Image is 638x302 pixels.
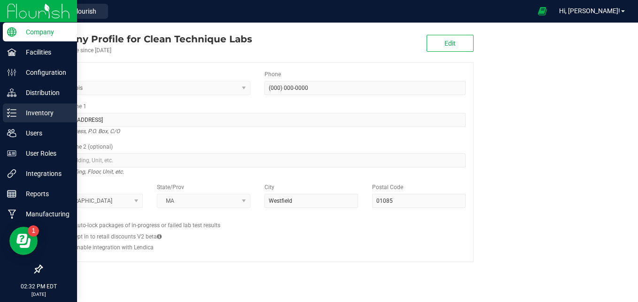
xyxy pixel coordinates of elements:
[49,166,124,177] i: Suite, Building, Floor, Unit, etc.
[49,153,466,167] input: Suite, Building, Unit, etc.
[49,126,120,137] i: Street address, P.O. Box, C/O
[7,88,16,97] inline-svg: Distribution
[49,143,113,151] label: Address Line 2 (optional)
[16,47,73,58] p: Facilities
[265,183,274,191] label: City
[16,107,73,119] p: Inventory
[157,183,184,191] label: State/Prov
[74,232,162,241] label: Opt in to retail discounts V2 beta
[28,225,39,237] iframe: Resource center unread badge
[74,243,154,252] label: Enable integration with Lendica
[16,168,73,179] p: Integrations
[559,7,620,15] span: Hi, [PERSON_NAME]!
[41,32,252,46] div: Clean Technique Labs
[265,81,466,95] input: (123) 456-7890
[9,227,38,255] iframe: Resource center
[4,291,73,298] p: [DATE]
[16,67,73,78] p: Configuration
[427,35,474,52] button: Edit
[49,113,466,127] input: Address
[49,215,466,221] h2: Configs
[7,108,16,118] inline-svg: Inventory
[7,169,16,178] inline-svg: Integrations
[16,148,73,159] p: User Roles
[16,26,73,38] p: Company
[7,27,16,37] inline-svg: Company
[7,149,16,158] inline-svg: User Roles
[41,46,252,55] div: Account active since [DATE]
[372,194,466,208] input: Postal Code
[265,194,358,208] input: City
[7,128,16,138] inline-svg: Users
[4,282,73,291] p: 02:32 PM EDT
[265,70,281,79] label: Phone
[372,183,403,191] label: Postal Code
[74,221,220,230] label: Auto-lock packages of in-progress or failed lab test results
[16,87,73,98] p: Distribution
[16,208,73,220] p: Manufacturing
[532,2,553,20] span: Open Ecommerce Menu
[444,40,456,47] span: Edit
[16,127,73,139] p: Users
[7,48,16,57] inline-svg: Facilities
[7,189,16,199] inline-svg: Reports
[7,209,16,219] inline-svg: Manufacturing
[16,188,73,199] p: Reports
[7,68,16,77] inline-svg: Configuration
